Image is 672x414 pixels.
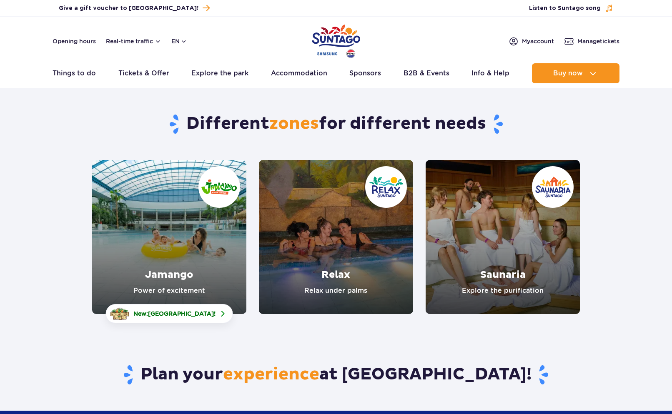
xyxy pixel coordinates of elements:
[529,4,613,12] button: Listen to Suntago song
[532,63,619,83] button: Buy now
[92,160,246,314] a: Jamango
[471,63,509,83] a: Info & Help
[92,113,580,135] h1: Different for different needs
[312,21,360,59] a: Park of Poland
[271,63,327,83] a: Accommodation
[529,4,601,12] span: Listen to Suntago song
[133,309,216,318] span: New: !
[349,63,381,83] a: Sponsors
[553,70,583,77] span: Buy now
[577,37,619,45] span: Manage tickets
[191,63,248,83] a: Explore the park
[118,63,169,83] a: Tickets & Offer
[148,310,214,317] span: [GEOGRAPHIC_DATA]
[564,36,619,46] a: Managetickets
[269,113,319,134] span: zones
[106,38,161,45] button: Real-time traffic
[171,37,187,45] button: en
[59,4,198,12] span: Give a gift voucher to [GEOGRAPHIC_DATA]!
[92,364,580,386] h2: Plan your at [GEOGRAPHIC_DATA]!
[53,37,96,45] a: Opening hours
[522,37,554,45] span: My account
[53,63,96,83] a: Things to do
[404,63,449,83] a: B2B & Events
[259,160,413,314] a: Relax
[509,36,554,46] a: Myaccount
[223,364,319,385] span: experience
[426,160,580,314] a: Saunaria
[59,2,210,14] a: Give a gift voucher to [GEOGRAPHIC_DATA]!
[105,304,233,323] a: New:[GEOGRAPHIC_DATA]!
